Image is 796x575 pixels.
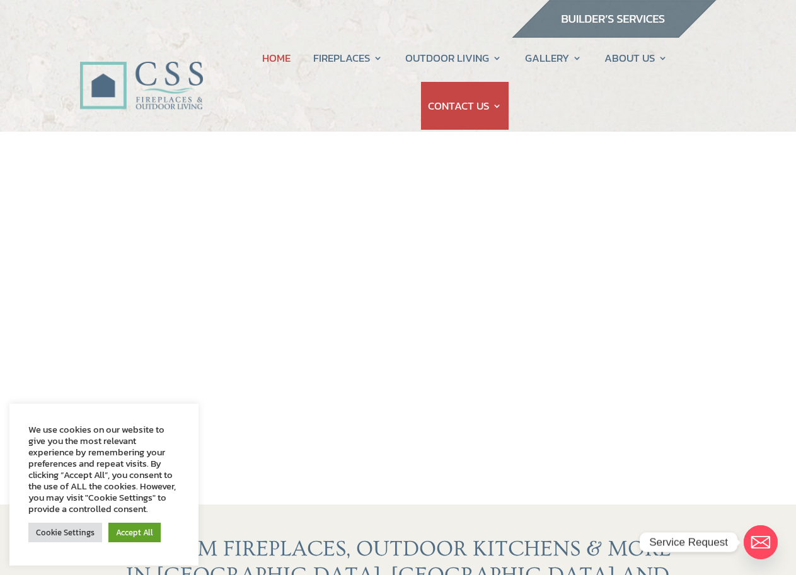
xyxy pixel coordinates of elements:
div: We use cookies on our website to give you the most relevant experience by remembering your prefer... [28,424,180,515]
a: HOME [262,34,291,82]
a: Email [744,525,778,559]
a: GALLERY [525,34,582,82]
a: Accept All [108,523,161,542]
a: CONTACT US [428,82,502,130]
a: builder services construction supply [511,26,717,42]
a: Cookie Settings [28,523,102,542]
img: CSS Fireplaces & Outdoor Living (Formerly Construction Solutions & Supply)- Jacksonville Ormond B... [79,28,203,115]
a: FIREPLACES [313,34,383,82]
a: OUTDOOR LIVING [405,34,502,82]
a: ABOUT US [604,34,667,82]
